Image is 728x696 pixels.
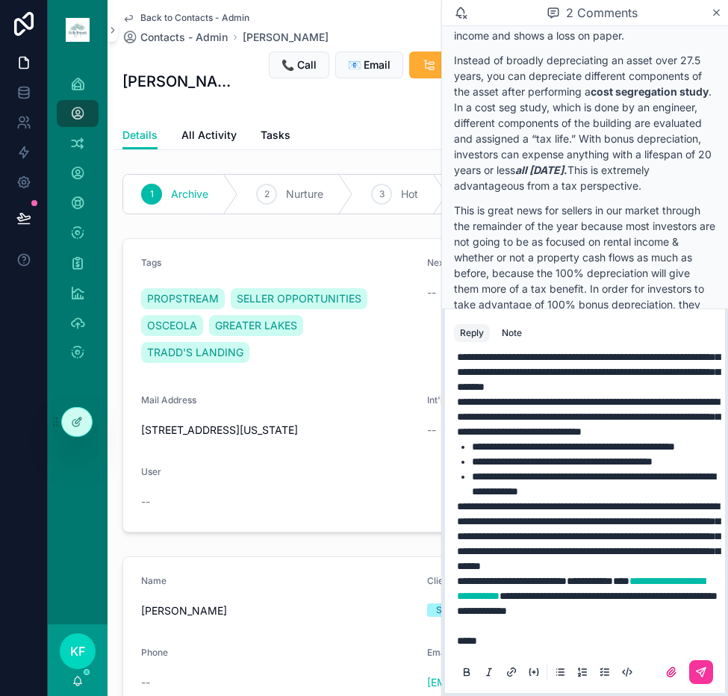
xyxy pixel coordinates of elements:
[209,315,303,336] a: GREATER LAKES
[502,327,522,339] div: Note
[140,30,228,45] span: Contacts - Admin
[147,345,243,360] span: TRADD'S LANDING
[515,164,567,176] strong: .
[150,188,154,200] span: 1
[122,30,228,45] a: Contacts - Admin
[427,647,450,658] span: Email
[427,257,470,268] span: Next Task
[379,188,385,200] span: 3
[427,394,480,406] span: Int'l Address
[454,52,716,193] p: Instead of broadly depreciating an asset over 27.5 years, you can depreciate different components...
[496,324,528,342] button: Note
[140,12,249,24] span: Back to Contacts - Admin
[261,122,290,152] a: Tasks
[171,187,208,202] span: Archive
[122,71,234,92] h1: [PERSON_NAME]
[48,60,108,385] div: scrollable content
[70,642,85,660] span: KF
[141,494,150,509] span: --
[454,202,716,328] p: This is great news for sellers in our market through the remainder of the year because most inves...
[141,423,415,438] span: [STREET_ADDRESS][US_STATE]
[281,58,317,72] span: 📞 Call
[141,647,168,658] span: Phone
[215,318,297,333] span: GREATER LAKES
[348,58,391,72] span: 📧 Email
[141,288,225,309] a: PROPSTREAM
[409,52,524,78] button: Set Next Task
[243,30,329,45] a: [PERSON_NAME]
[269,52,329,78] button: 📞 Call
[141,342,249,363] a: TRADD'S LANDING
[264,188,270,200] span: 2
[427,423,436,438] span: --
[515,164,564,176] em: all [DATE]
[141,257,161,268] span: Tags
[427,575,475,586] span: Client Type
[566,4,638,22] span: 2 Comments
[261,128,290,143] span: Tasks
[141,575,167,586] span: Name
[237,291,361,306] span: SELLER OPPORTUNITIES
[181,122,237,152] a: All Activity
[286,187,323,202] span: Nurture
[181,128,237,143] span: All Activity
[427,285,436,300] span: --
[141,603,415,618] span: [PERSON_NAME]
[591,85,709,98] strong: cost segregation study
[122,128,158,143] span: Details
[231,288,367,309] a: SELLER OPPORTUNITIES
[436,603,461,617] div: Seller
[141,466,161,477] span: User
[427,675,607,690] a: [EMAIL_ADDRESS][DOMAIN_NAME]
[147,291,219,306] span: PROPSTREAM
[66,18,90,42] img: App logo
[147,318,197,333] span: OSCEOLA
[401,187,418,202] span: Hot
[141,315,203,336] a: OSCEOLA
[141,394,196,406] span: Mail Address
[122,122,158,150] a: Details
[454,324,490,342] button: Reply
[122,12,249,24] a: Back to Contacts - Admin
[335,52,403,78] button: 📧 Email
[141,675,150,690] span: --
